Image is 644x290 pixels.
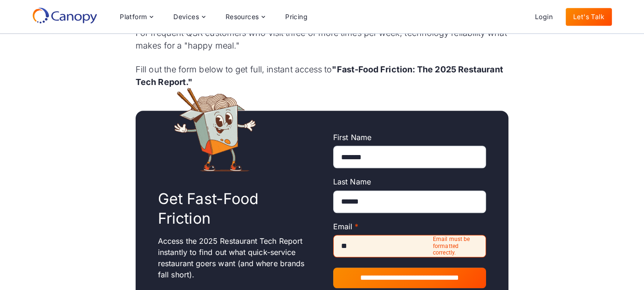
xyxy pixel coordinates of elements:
div: Resources [226,14,259,20]
span: First Name [333,133,371,142]
div: Devices [173,14,199,20]
div: Platform [120,14,147,20]
div: Platform [112,7,160,26]
h2: Get Fast-Food Friction [158,189,311,228]
a: Let's Talk [566,8,612,26]
div: Resources [218,7,272,26]
p: Access the 2025 Restaurant Tech Report instantly to find out what quick-service restaurant goers ... [158,235,311,280]
a: Pricing [278,8,315,26]
span: Email [333,222,352,231]
p: Fill out the form below to get full, instant access to [136,63,508,88]
a: Login [528,8,560,26]
label: Email must be formatted correctly. [433,236,482,256]
div: Devices [166,7,212,26]
span: Last Name [333,177,371,186]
